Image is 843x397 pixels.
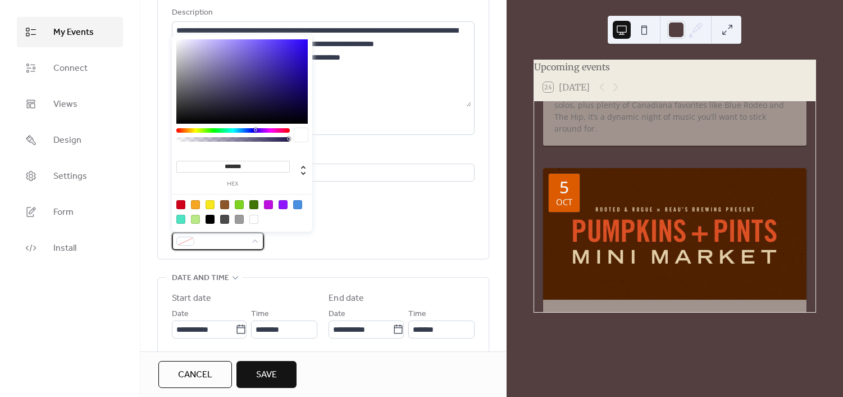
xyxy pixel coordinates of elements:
a: Connect [17,53,123,83]
div: [PERSON_NAME] brings a solo acoustic set full of folk, indie, and classic rock vibes. With his lo... [543,75,806,134]
span: Date and time [172,272,229,285]
button: Cancel [158,361,232,388]
div: End date [329,292,364,305]
span: Views [53,98,78,111]
span: Cancel [178,368,212,382]
span: My Events [53,26,94,39]
a: My Events [17,17,123,47]
div: #8B572A [220,200,229,209]
span: Install [53,242,76,255]
span: Date [172,308,189,321]
button: Save [236,361,297,388]
div: #7ED321 [235,200,244,209]
div: #F5A623 [191,200,200,209]
div: #417505 [249,200,258,209]
span: Settings [53,170,87,183]
div: #4A4A4A [220,215,229,224]
div: #F8E71C [206,200,215,209]
div: #D0021B [176,200,185,209]
div: #9013FE [279,200,288,209]
span: Design [53,134,81,147]
div: Location [172,148,472,162]
div: #FFFFFF [249,215,258,224]
div: Pumpkins + Pints Mini-Market [543,311,806,324]
div: #4A90E2 [293,200,302,209]
div: Start date [172,292,211,305]
div: Description [172,6,472,20]
div: #9B9B9B [235,215,244,224]
div: 5 [559,179,569,196]
span: Time [251,308,269,321]
label: hex [176,181,290,187]
span: Date [329,308,345,321]
div: Upcoming events [534,60,815,74]
a: Design [17,125,123,155]
a: Settings [17,161,123,191]
div: #50E3C2 [176,215,185,224]
a: Views [17,89,123,119]
span: Save [256,368,277,382]
div: #BD10E0 [264,200,273,209]
span: Form [53,206,74,219]
div: Oct [556,198,572,206]
div: #B8E986 [191,215,200,224]
a: Form [17,197,123,227]
span: Time [408,308,426,321]
span: Connect [53,62,88,75]
a: Install [17,233,123,263]
div: #000000 [206,215,215,224]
